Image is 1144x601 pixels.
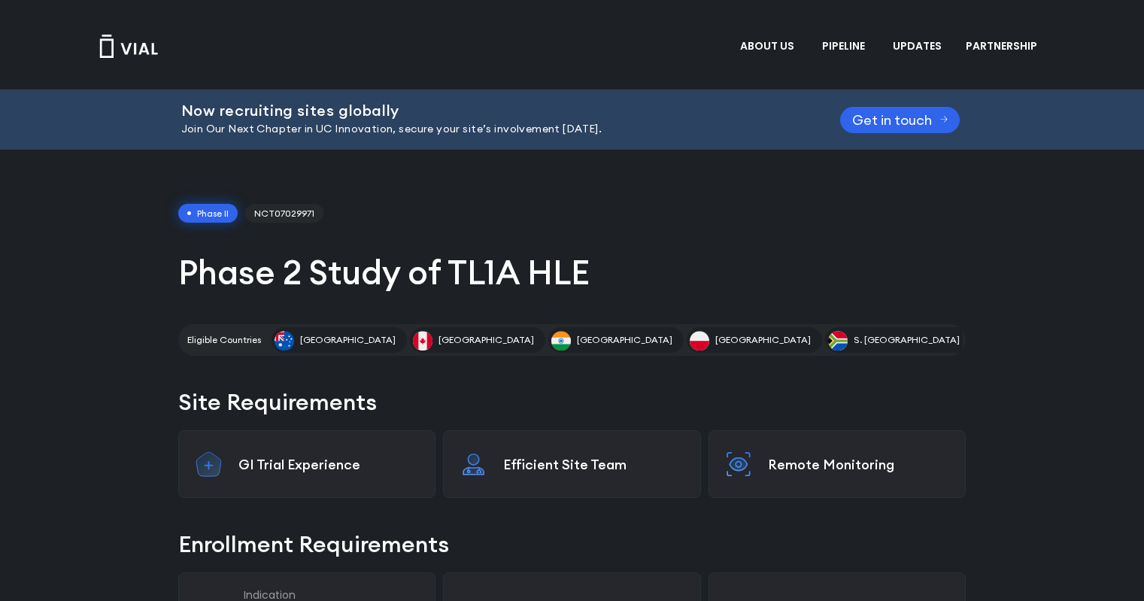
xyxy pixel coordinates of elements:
[438,333,534,347] span: [GEOGRAPHIC_DATA]
[577,333,672,347] span: [GEOGRAPHIC_DATA]
[954,34,1053,59] a: PARTNERSHIPMenu Toggle
[238,456,420,473] p: GI Trial Experience
[854,333,960,347] span: S. [GEOGRAPHIC_DATA]
[413,331,432,351] img: Canada
[828,331,848,351] img: S. Africa
[881,34,953,59] a: UPDATES
[178,204,238,223] span: Phase II
[275,331,294,351] img: Australia
[178,250,966,294] h1: Phase 2 Study of TL1A HLE
[852,114,932,126] span: Get in touch
[715,333,811,347] span: [GEOGRAPHIC_DATA]
[728,34,809,59] a: ABOUT USMenu Toggle
[503,456,685,473] p: Efficient Site Team
[181,121,803,138] p: Join Our Next Chapter in UC Innovation, secure your site’s involvement [DATE].
[551,331,571,351] img: India
[99,35,159,58] img: Vial Logo
[178,386,966,418] h2: Site Requirements
[245,204,323,223] span: NCT07029971
[810,34,880,59] a: PIPELINEMenu Toggle
[181,102,803,119] h2: Now recruiting sites globally
[768,456,950,473] p: Remote Monitoring
[690,331,709,351] img: Poland
[187,333,261,347] h2: Eligible Countries
[840,107,960,133] a: Get in touch
[178,528,966,560] h2: Enrollment Requirements
[300,333,396,347] span: [GEOGRAPHIC_DATA]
